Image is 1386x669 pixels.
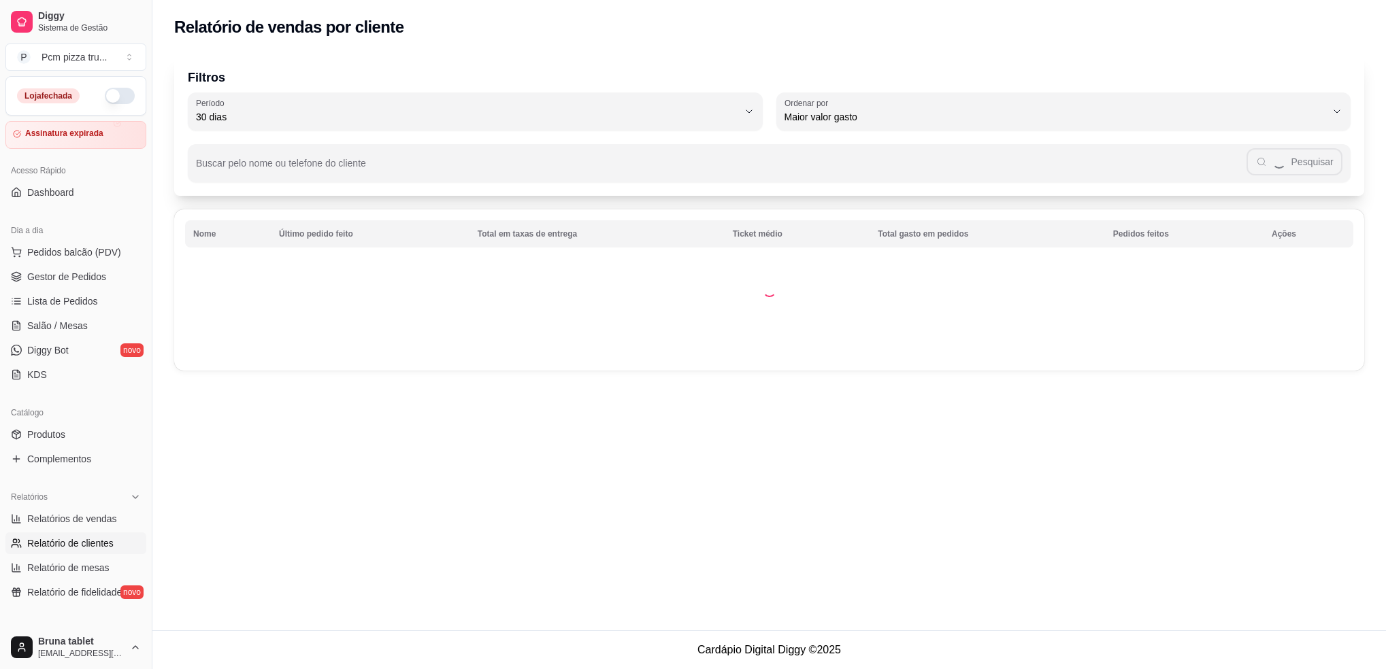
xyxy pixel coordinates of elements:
span: Diggy [38,10,141,22]
span: 30 dias [196,110,738,124]
span: Relatório de mesas [27,561,110,574]
button: Pedidos balcão (PDV) [5,241,146,263]
a: Relatório de clientes [5,532,146,554]
span: Relatório de fidelidade [27,585,122,599]
div: Catálogo [5,402,146,424]
p: Filtros [188,68,1351,87]
a: Assinatura expirada [5,121,146,149]
span: Dashboard [27,186,74,199]
h2: Relatório de vendas por cliente [174,16,404,38]
span: Produtos [27,428,65,441]
button: Bruna tablet[EMAIL_ADDRESS][DOMAIN_NAME] [5,631,146,664]
span: Relatórios [11,492,48,502]
button: Período30 dias [188,92,763,131]
span: Gestor de Pedidos [27,270,106,284]
span: Diggy Bot [27,343,69,357]
button: Alterar Status [105,88,135,104]
span: Relatório de clientes [27,536,114,550]
div: Dia a dia [5,220,146,241]
span: P [17,50,31,64]
span: Lista de Pedidos [27,294,98,308]
a: Relatório de mesas [5,557,146,579]
span: Complementos [27,452,91,466]
input: Buscar pelo nome ou telefone do cliente [196,162,1247,175]
a: Diggy Botnovo [5,339,146,361]
span: Maior valor gasto [785,110,1327,124]
button: Select a team [5,44,146,71]
span: Relatórios de vendas [27,512,117,526]
div: Loading [763,284,776,297]
label: Ordenar por [785,97,833,109]
a: Relatórios de vendas [5,508,146,530]
span: Sistema de Gestão [38,22,141,33]
footer: Cardápio Digital Diggy © 2025 [152,630,1386,669]
a: Relatório de fidelidadenovo [5,581,146,603]
div: Loja fechada [17,88,80,103]
span: [EMAIL_ADDRESS][DOMAIN_NAME] [38,648,125,659]
a: Produtos [5,424,146,445]
button: Ordenar porMaior valor gasto [776,92,1351,131]
div: Pcm pizza tru ... [42,50,107,64]
a: DiggySistema de Gestão [5,5,146,38]
a: Dashboard [5,182,146,203]
a: Lista de Pedidos [5,290,146,312]
article: Assinatura expirada [25,128,103,139]
span: Pedidos balcão (PDV) [27,245,121,259]
a: Salão / Mesas [5,315,146,337]
a: Complementos [5,448,146,470]
span: Bruna tablet [38,636,125,648]
div: Acesso Rápido [5,160,146,182]
div: Gerenciar [5,619,146,641]
label: Período [196,97,229,109]
a: Gestor de Pedidos [5,266,146,288]
span: KDS [27,368,47,381]
span: Salão / Mesas [27,319,88,332]
a: KDS [5,364,146,385]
